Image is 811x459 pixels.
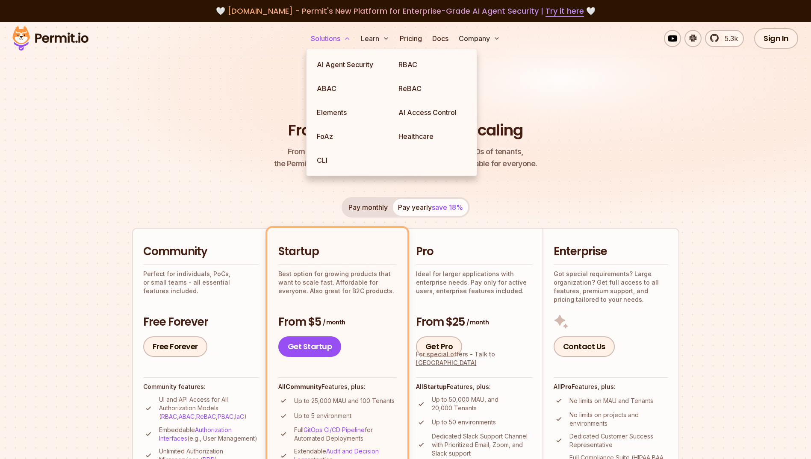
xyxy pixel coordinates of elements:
a: IaC [235,413,244,420]
p: Up to 25,000 MAU and 100 Tenants [294,397,395,405]
a: 5.3k [705,30,744,47]
button: Solutions [307,30,354,47]
span: / month [466,318,489,327]
a: Free Forever [143,336,207,357]
p: Up to 50 environments [432,418,496,427]
h4: All Features, plus: [416,382,532,391]
a: ABAC [179,413,195,420]
p: Up to 50,000 MAU, and 20,000 Tenants [432,395,532,412]
a: Get Pro [416,336,463,357]
p: Full for Automated Deployments [294,426,396,443]
p: Dedicated Customer Success Representative [569,432,668,449]
h1: From Free to Predictable Scaling [288,120,523,141]
a: ABAC [310,76,392,100]
span: / month [323,318,345,327]
strong: Startup [423,383,447,390]
p: Embeddable (e.g., User Management) [159,426,259,443]
a: Docs [429,30,452,47]
a: Authorization Interfaces [159,426,232,442]
button: Pay monthly [343,199,393,216]
a: FoAz [310,124,392,148]
a: Sign In [754,28,798,49]
p: Dedicated Slack Support Channel with Prioritized Email, Zoom, and Slack support [432,432,532,458]
a: ReBAC [196,413,216,420]
strong: Pro [561,383,572,390]
p: Up to 5 environment [294,412,351,420]
span: From a startup with 100 users to an enterprise with 1000s of tenants, [274,146,537,158]
p: Got special requirements? Large organization? Get full access to all features, premium support, a... [554,270,668,304]
h2: Enterprise [554,244,668,259]
a: Pricing [396,30,425,47]
a: Contact Us [554,336,615,357]
a: Healthcare [392,124,473,148]
h3: From $5 [278,315,396,330]
a: RBAC [392,53,473,76]
h2: Startup [278,244,396,259]
a: AI Access Control [392,100,473,124]
h3: From $25 [416,315,532,330]
h3: Free Forever [143,315,259,330]
a: Get Startup [278,336,342,357]
h2: Pro [416,244,532,259]
span: 5.3k [720,33,738,44]
h2: Community [143,244,259,259]
p: Best option for growing products that want to scale fast. Affordable for everyone. Also great for... [278,270,396,295]
a: PBAC [218,413,233,420]
button: Learn [357,30,393,47]
a: GitOps CI/CD Pipeline [304,426,365,433]
a: Elements [310,100,392,124]
a: Try it here [546,6,584,17]
p: UI and API Access for All Authorization Models ( , , , , ) [159,395,259,421]
a: AI Agent Security [310,53,392,76]
strong: Community [286,383,321,390]
p: No limits on projects and environments [569,411,668,428]
h4: All Features, plus: [554,382,668,391]
p: No limits on MAU and Tenants [569,397,653,405]
img: Permit logo [9,24,92,53]
p: Perfect for individuals, PoCs, or small teams - all essential features included. [143,270,259,295]
a: RBAC [161,413,177,420]
span: [DOMAIN_NAME] - Permit's New Platform for Enterprise-Grade AI Agent Security | [227,6,584,16]
p: the Permit pricing model is simple, transparent, and affordable for everyone. [274,146,537,170]
a: ReBAC [392,76,473,100]
h4: All Features, plus: [278,382,396,391]
p: Ideal for larger applications with enterprise needs. Pay only for active users, enterprise featur... [416,270,532,295]
div: For special offers - [416,350,532,367]
a: CLI [310,148,392,172]
h4: Community features: [143,382,259,391]
div: 🤍 🤍 [21,5,790,17]
button: Company [455,30,504,47]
